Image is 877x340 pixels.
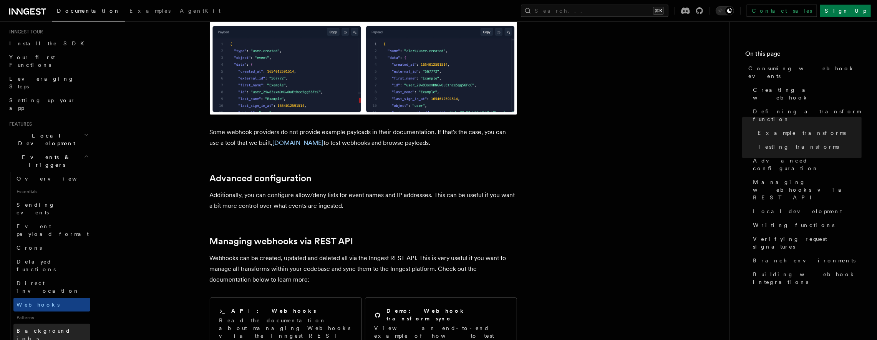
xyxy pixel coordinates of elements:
[13,198,90,219] a: Sending events
[753,86,862,101] span: Creating a webhook
[753,207,842,215] span: Local development
[9,97,75,111] span: Setting up your app
[653,7,664,15] kbd: ⌘K
[758,129,846,137] span: Example transforms
[13,276,90,298] a: Direct invocation
[273,139,324,146] a: [DOMAIN_NAME]
[57,8,120,14] span: Documentation
[753,157,862,172] span: Advanced configuration
[13,312,90,324] span: Patterns
[6,36,90,50] a: Install the SDK
[6,93,90,115] a: Setting up your app
[6,153,84,169] span: Events & Triggers
[750,104,862,126] a: Defining a transform function
[210,3,517,114] img: Inngest dashboard transform testing
[754,140,862,154] a: Testing transforms
[747,5,817,17] a: Contact sales
[750,218,862,232] a: Writing functions
[210,127,517,148] p: Some webhook providers do not provide example payloads in their documentation. If that's the case...
[6,150,90,172] button: Events & Triggers
[716,6,734,15] button: Toggle dark mode
[210,173,312,184] a: Advanced configuration
[820,5,871,17] a: Sign Up
[17,280,80,294] span: Direct invocation
[175,2,225,21] a: AgentKit
[750,154,862,175] a: Advanced configuration
[750,267,862,289] a: Building webhook integrations
[748,65,862,80] span: Consuming webhook events
[750,254,862,267] a: Branch environments
[9,40,89,46] span: Install the SDK
[52,2,125,22] a: Documentation
[753,178,862,201] span: Managing webhooks via REST API
[9,54,55,68] span: Your first Functions
[13,172,90,186] a: Overview
[17,302,60,308] span: Webhooks
[232,307,317,315] h2: API: Webhooks
[13,298,90,312] a: Webhooks
[750,232,862,254] a: Verifying request signatures
[753,108,862,123] span: Defining a transform function
[17,202,55,216] span: Sending events
[753,235,862,250] span: Verifying request signatures
[17,245,42,251] span: Crons
[13,255,90,276] a: Delayed functions
[6,50,90,72] a: Your first Functions
[210,253,517,285] p: Webhooks can be created, updated and deleted all via the Inngest REST API. This is very useful if...
[13,219,90,241] a: Event payload format
[129,8,171,14] span: Examples
[521,5,668,17] button: Search...⌘K
[17,223,89,237] span: Event payload format
[745,61,862,83] a: Consuming webhook events
[17,259,56,272] span: Delayed functions
[6,132,84,147] span: Local Development
[753,270,862,286] span: Building webhook integrations
[13,186,90,198] span: Essentials
[13,241,90,255] a: Crons
[6,72,90,93] a: Leveraging Steps
[6,29,43,35] span: Inngest tour
[758,143,839,151] span: Testing transforms
[387,307,507,322] h2: Demo: Webhook transform sync
[6,129,90,150] button: Local Development
[753,257,855,264] span: Branch environments
[750,204,862,218] a: Local development
[6,121,32,127] span: Features
[9,76,74,90] span: Leveraging Steps
[210,236,353,247] a: Managing webhooks via REST API
[750,83,862,104] a: Creating a webhook
[125,2,175,21] a: Examples
[180,8,220,14] span: AgentKit
[17,176,96,182] span: Overview
[210,190,517,211] p: Additionally, you can configure allow/deny lists for event names and IP addresses. This can be us...
[745,49,862,61] h4: On this page
[750,175,862,204] a: Managing webhooks via REST API
[754,126,862,140] a: Example transforms
[753,221,834,229] span: Writing functions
